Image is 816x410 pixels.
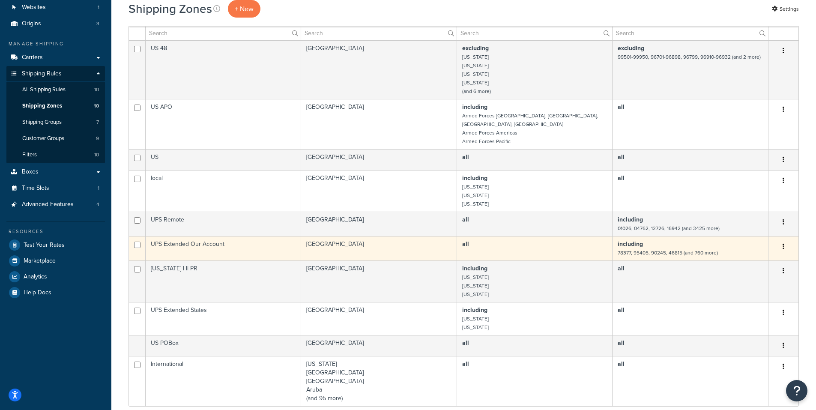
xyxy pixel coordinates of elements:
a: All Shipping Rules 10 [6,82,105,98]
li: Origins [6,16,105,32]
b: including [462,305,487,314]
small: 78377, 95405, 90245, 46815 (and 760 more) [618,249,718,257]
b: all [462,359,469,368]
a: Advanced Features 4 [6,197,105,212]
small: 01026, 04762, 12726, 16942 (and 3425 more) [618,224,720,232]
b: all [618,174,625,183]
b: all [618,305,625,314]
span: Time Slots [22,185,49,192]
b: all [618,338,625,347]
td: UPS Extended Our Account [146,236,301,260]
span: 1 [98,185,99,192]
a: Carriers [6,50,105,66]
a: Boxes [6,164,105,180]
td: US [146,149,301,170]
a: Settings [772,3,799,15]
td: [GEOGRAPHIC_DATA] [301,212,457,236]
td: US POBox [146,335,301,356]
span: 7 [96,119,99,126]
small: [US_STATE] [462,70,489,78]
b: excluding [618,44,644,53]
span: Boxes [22,168,39,176]
td: [GEOGRAPHIC_DATA] [301,335,457,356]
td: [US_STATE] Hi PR [146,260,301,302]
h1: Shipping Zones [129,0,212,17]
td: [GEOGRAPHIC_DATA] [301,40,457,99]
b: all [462,215,469,224]
small: [US_STATE] [462,53,489,61]
a: Help Docs [6,285,105,300]
button: Open Resource Center [786,380,807,401]
td: US APO [146,99,301,149]
small: [US_STATE] [462,62,489,69]
li: Customer Groups [6,131,105,147]
span: + New [235,4,254,14]
a: Time Slots 1 [6,180,105,196]
a: Analytics [6,269,105,284]
b: all [618,102,625,111]
span: Shipping Groups [22,119,62,126]
div: Resources [6,228,105,235]
a: Filters 10 [6,147,105,163]
span: Customer Groups [22,135,64,142]
b: excluding [462,44,489,53]
li: Filters [6,147,105,163]
span: Shipping Zones [22,102,62,110]
b: all [618,264,625,273]
small: 99501-99950, 96701-96898, 96799, 96910-96932 (and 2 more) [618,53,761,61]
td: [GEOGRAPHIC_DATA] [301,236,457,260]
span: Help Docs [24,289,51,296]
input: Search [301,26,457,40]
b: including [462,264,487,273]
a: Test Your Rates [6,237,105,253]
a: Shipping Zones 10 [6,98,105,114]
b: all [618,359,625,368]
div: Manage Shipping [6,40,105,48]
a: Shipping Rules [6,66,105,82]
span: Analytics [24,273,47,281]
td: [GEOGRAPHIC_DATA] [301,170,457,212]
li: Time Slots [6,180,105,196]
span: All Shipping Rules [22,86,66,93]
small: Armed Forces Pacific [462,138,511,145]
span: Filters [22,151,37,159]
span: Marketplace [24,257,56,265]
span: 3 [96,20,99,27]
td: International [146,356,301,406]
li: Advanced Features [6,197,105,212]
a: Marketplace [6,253,105,269]
span: 1 [98,4,99,11]
small: [US_STATE] [462,200,489,208]
small: [US_STATE] [462,183,489,191]
b: including [462,174,487,183]
span: 10 [94,86,99,93]
td: local [146,170,301,212]
td: US 48 [146,40,301,99]
input: Search [457,26,612,40]
small: [US_STATE] [462,273,489,281]
b: including [618,215,643,224]
small: [US_STATE] [462,323,489,331]
b: including [618,239,643,248]
a: Customer Groups 9 [6,131,105,147]
span: 4 [96,201,99,208]
li: Shipping Groups [6,114,105,130]
input: Search [146,26,301,40]
small: [US_STATE] [462,282,489,290]
small: [US_STATE] [462,192,489,199]
small: Armed Forces Americas [462,129,517,137]
small: [US_STATE] [462,315,489,323]
td: [GEOGRAPHIC_DATA] [301,302,457,335]
span: Carriers [22,54,43,61]
td: [GEOGRAPHIC_DATA] [301,260,457,302]
span: Advanced Features [22,201,74,208]
span: 10 [94,151,99,159]
small: [US_STATE] [462,290,489,298]
b: all [462,239,469,248]
li: All Shipping Rules [6,82,105,98]
span: Websites [22,4,46,11]
span: 9 [96,135,99,142]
